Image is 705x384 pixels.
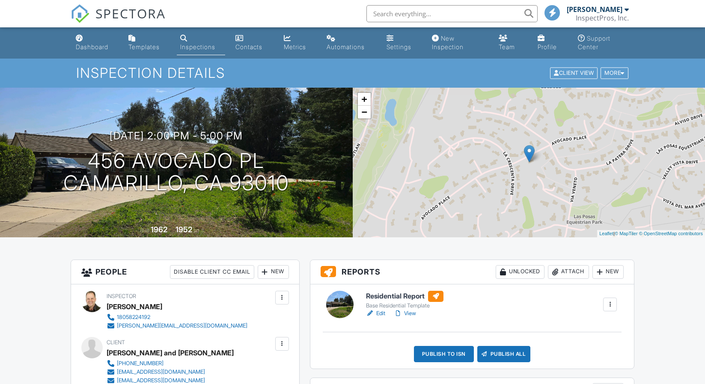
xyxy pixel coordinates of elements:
div: Publish All [477,346,531,362]
a: Settings [383,31,422,55]
a: Zoom in [358,93,371,106]
div: Client View [550,68,598,79]
img: The Best Home Inspection Software - Spectora [71,4,89,23]
div: Publish to ISN [414,346,474,362]
div: Team [499,43,515,50]
div: Contacts [235,43,262,50]
a: [EMAIL_ADDRESS][DOMAIN_NAME] [107,368,227,376]
a: Zoom out [358,106,371,118]
div: Automations [327,43,365,50]
a: Client View [549,69,600,76]
div: Attach [548,265,589,279]
a: New Inspection [428,31,488,55]
div: Disable Client CC Email [170,265,254,279]
a: © MapTiler [615,231,638,236]
a: View [394,309,416,318]
a: 18058224192 [107,313,247,322]
a: Leaflet [599,231,613,236]
input: Search everything... [366,5,538,22]
div: [PERSON_NAME] and [PERSON_NAME] [107,346,234,359]
div: InspectPros, Inc. [576,14,629,22]
a: Dashboard [72,31,118,55]
div: Inspections [180,43,215,50]
a: Edit [366,309,385,318]
div: New [258,265,289,279]
span: Built [140,227,149,233]
div: [PERSON_NAME] [107,300,162,313]
a: [PHONE_NUMBER] [107,359,227,368]
a: Residential Report Base Residential Template [366,291,443,310]
h6: Residential Report [366,291,443,302]
div: Unlocked [496,265,544,279]
div: Metrics [284,43,306,50]
div: [EMAIL_ADDRESS][DOMAIN_NAME] [117,377,205,384]
span: sq. ft. [193,227,205,233]
a: Inspections [177,31,225,55]
a: SPECTORA [71,12,166,30]
div: 1962 [151,225,167,234]
div: | [597,230,705,237]
h3: [DATE] 2:00 pm - 5:00 pm [110,130,243,142]
span: Inspector [107,293,136,299]
div: [PHONE_NUMBER] [117,360,164,367]
h1: Inspection Details [76,65,629,80]
div: [PERSON_NAME][EMAIL_ADDRESS][DOMAIN_NAME] [117,322,247,329]
div: New Inspection [432,35,464,50]
div: Templates [128,43,160,50]
a: Templates [125,31,170,55]
div: New [592,265,624,279]
h1: 456 Avocado Pl Camarillo, CA 93010 [63,150,289,195]
a: Metrics [280,31,317,55]
a: Company Profile [534,31,568,55]
div: [EMAIL_ADDRESS][DOMAIN_NAME] [117,369,205,375]
a: Automations (Basic) [323,31,376,55]
a: © OpenStreetMap contributors [639,231,703,236]
h3: People [71,260,299,284]
div: [PERSON_NAME] [567,5,622,14]
div: Base Residential Template [366,302,443,309]
a: [PERSON_NAME][EMAIL_ADDRESS][DOMAIN_NAME] [107,322,247,330]
div: Settings [387,43,411,50]
div: 18058224192 [117,314,150,321]
h3: Reports [310,260,634,284]
span: SPECTORA [95,4,166,22]
div: More [601,68,628,79]
div: Support Center [578,35,610,50]
a: Contacts [232,31,274,55]
div: Profile [538,43,557,50]
div: Dashboard [76,43,108,50]
div: 1952 [176,225,192,234]
a: Team [495,31,527,55]
a: Support Center [574,31,633,55]
span: Client [107,339,125,346]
